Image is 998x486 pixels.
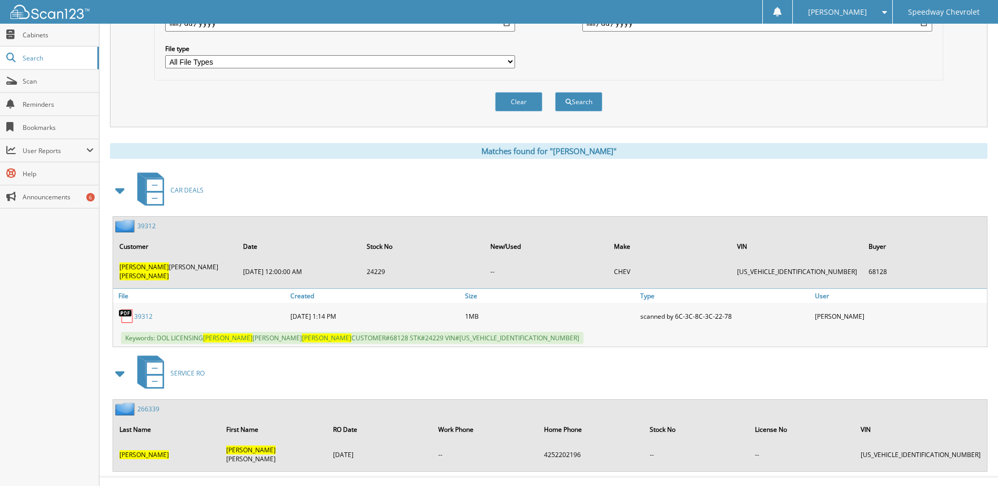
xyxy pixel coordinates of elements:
td: CHEV [609,258,731,285]
td: [PERSON_NAME] [221,441,327,468]
th: Stock No [644,419,749,440]
td: [DATE] [328,441,432,468]
span: [PERSON_NAME] [119,271,169,280]
div: scanned by 6C-3C-8C-3C-22-78 [638,306,812,327]
a: Created [288,289,462,303]
a: User [812,289,987,303]
a: SERVICE RO [131,352,205,394]
th: Home Phone [539,419,644,440]
span: [PERSON_NAME] [808,9,867,15]
span: [PERSON_NAME] [119,262,169,271]
th: Date [238,236,360,257]
a: CAR DEALS [131,169,204,211]
span: [PERSON_NAME] [203,333,253,342]
span: Cabinets [23,31,94,39]
span: [PERSON_NAME] [119,450,169,459]
span: Scan [23,77,94,86]
a: File [113,289,288,303]
span: [PERSON_NAME] [226,445,276,454]
span: Keywords: DOL LICENSING [PERSON_NAME] CUSTOMER#68128 STK#24229 VIN#[US_VEHICLE_IDENTIFICATION_NUM... [121,332,583,344]
th: First Name [221,419,327,440]
div: [DATE] 1:14 PM [288,306,462,327]
span: Announcements [23,193,94,201]
div: [PERSON_NAME] [812,306,987,327]
img: folder2.png [115,402,137,416]
td: [PERSON_NAME] [114,258,237,285]
label: File type [165,44,515,53]
td: 68128 [863,258,986,285]
th: License No [750,419,854,440]
a: 39312 [137,221,156,230]
span: Speedway Chevrolet [908,9,980,15]
span: [PERSON_NAME] [302,333,351,342]
td: -- [485,258,608,285]
td: [US_VEHICLE_IDENTIFICATION_NUMBER] [855,441,986,468]
img: scan123-logo-white.svg [11,5,89,19]
th: Stock No [361,236,484,257]
img: folder2.png [115,219,137,232]
a: 266339 [137,404,159,413]
th: Customer [114,236,237,257]
th: Make [609,236,731,257]
div: Matches found for "[PERSON_NAME]" [110,143,987,159]
th: VIN [732,236,862,257]
td: -- [644,441,749,468]
img: PDF.png [118,308,134,324]
th: Buyer [863,236,986,257]
button: Clear [495,92,542,112]
td: 24229 [361,258,484,285]
button: Search [555,92,602,112]
iframe: Chat Widget [945,436,998,486]
span: CAR DEALS [170,186,204,195]
th: New/Used [485,236,608,257]
th: VIN [855,419,986,440]
span: SERVICE RO [170,369,205,378]
span: Reminders [23,100,94,109]
td: [US_VEHICLE_IDENTIFICATION_NUMBER] [732,258,862,285]
span: Search [23,54,92,63]
div: 1MB [462,306,637,327]
a: Size [462,289,637,303]
td: -- [750,441,854,468]
a: 39312 [134,312,153,321]
th: Work Phone [433,419,537,440]
div: 6 [86,193,95,201]
td: 4252202196 [539,441,644,468]
td: [DATE] 12:00:00 AM [238,258,360,285]
td: -- [433,441,537,468]
span: Bookmarks [23,123,94,132]
span: User Reports [23,146,86,155]
span: Help [23,169,94,178]
th: RO Date [328,419,432,440]
th: Last Name [114,419,220,440]
a: Type [638,289,812,303]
